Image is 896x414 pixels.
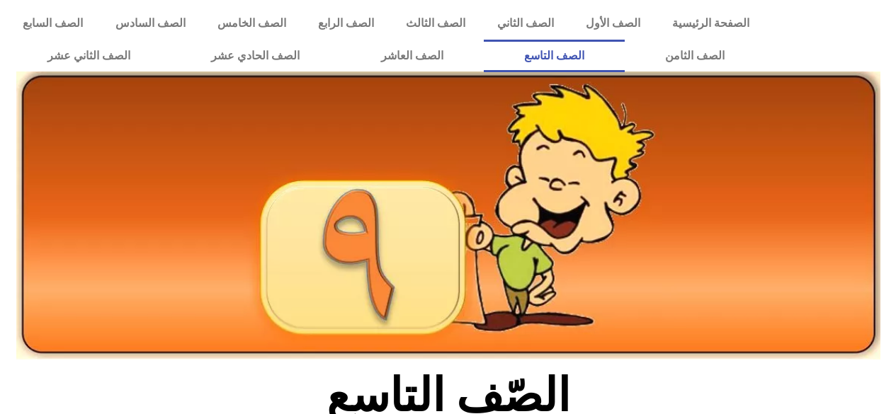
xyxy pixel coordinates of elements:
[569,7,656,40] a: الصف الأول
[341,40,484,72] a: الصف العاشر
[7,40,171,72] a: الصف الثاني عشر
[390,7,481,40] a: الصف الثالث
[201,7,302,40] a: الصف الخامس
[481,7,569,40] a: الصف الثاني
[99,7,201,40] a: الصف السادس
[302,7,390,40] a: الصف الرابع
[484,40,625,72] a: الصف التاسع
[656,7,765,40] a: الصفحة الرئيسية
[7,7,99,40] a: الصف السابع
[171,40,340,72] a: الصف الحادي عشر
[625,40,765,72] a: الصف الثامن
